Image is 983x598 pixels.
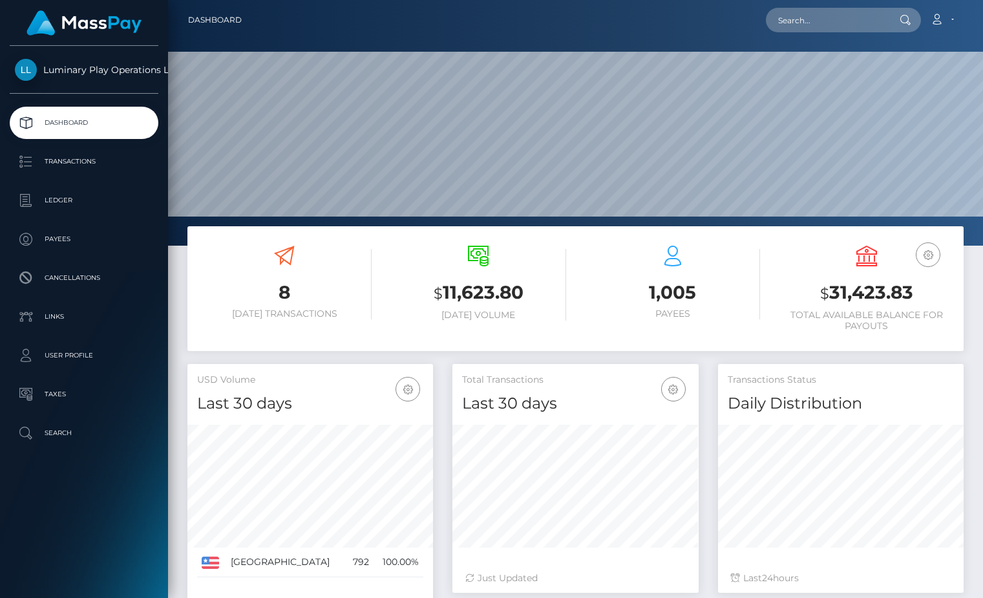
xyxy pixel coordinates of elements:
p: Dashboard [15,113,153,133]
a: Cancellations [10,262,158,294]
a: Dashboard [188,6,242,34]
a: User Profile [10,339,158,372]
div: Just Updated [465,571,685,585]
h5: USD Volume [197,374,423,387]
h3: 8 [197,280,372,305]
p: Links [15,307,153,326]
a: Transactions [10,145,158,178]
h6: Total Available Balance for Payouts [779,310,954,332]
img: MassPay Logo [26,10,142,36]
a: Payees [10,223,158,255]
td: [GEOGRAPHIC_DATA] [226,548,346,577]
h5: Total Transactions [462,374,688,387]
p: Cancellations [15,268,153,288]
small: $ [820,284,829,303]
h5: Transactions Status [728,374,954,387]
h6: [DATE] Transactions [197,308,372,319]
a: Search [10,417,158,449]
img: US.png [202,557,219,568]
p: Taxes [15,385,153,404]
h3: 1,005 [586,280,760,305]
img: Luminary Play Operations Limited [15,59,37,81]
span: 24 [762,572,773,584]
a: Ledger [10,184,158,217]
p: Ledger [15,191,153,210]
h3: 31,423.83 [779,280,954,306]
input: Search... [766,8,887,32]
h4: Daily Distribution [728,392,954,415]
h3: 11,623.80 [391,280,565,306]
p: Search [15,423,153,443]
a: Taxes [10,378,158,411]
p: Transactions [15,152,153,171]
a: Links [10,301,158,333]
td: 100.00% [374,548,423,577]
small: $ [434,284,443,303]
h4: Last 30 days [462,392,688,415]
h4: Last 30 days [197,392,423,415]
p: User Profile [15,346,153,365]
div: Last hours [731,571,951,585]
h6: Payees [586,308,760,319]
a: Dashboard [10,107,158,139]
span: Luminary Play Operations Limited [10,64,158,76]
h6: [DATE] Volume [391,310,565,321]
td: 792 [346,548,374,577]
p: Payees [15,230,153,249]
